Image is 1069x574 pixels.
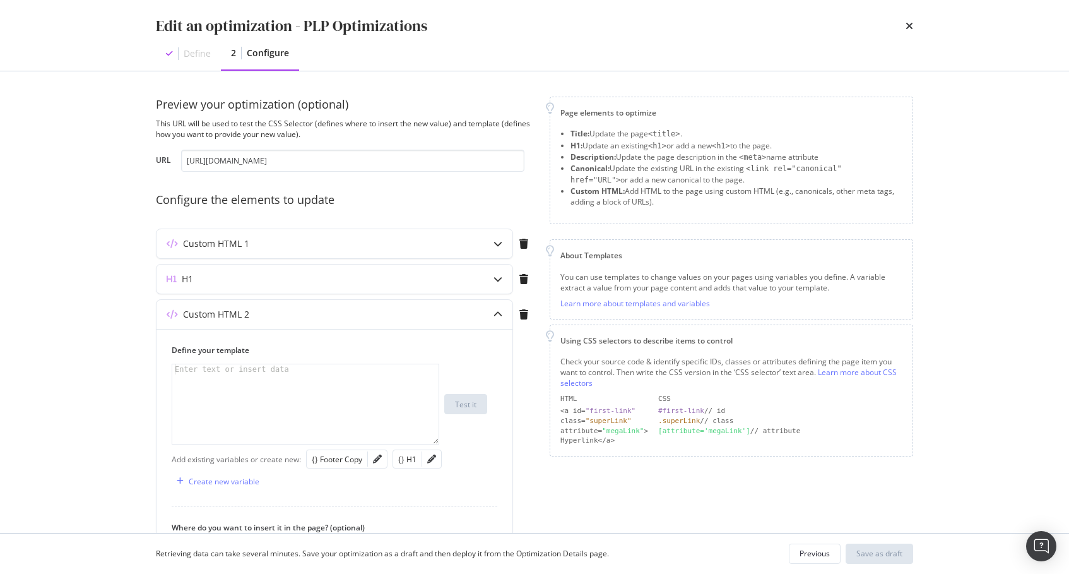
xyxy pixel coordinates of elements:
div: "first-link" [586,407,635,415]
div: {} Footer Copy [312,454,362,465]
div: times [906,15,913,37]
div: Using CSS selectors to describe items to control [560,335,902,346]
span: <link rel="canonical" href="URL"> [570,164,842,184]
div: Custom HTML 2 [183,308,249,321]
div: This URL will be used to test the CSS Selector (defines where to insert the new value) and templa... [156,118,534,140]
button: {} Footer Copy [312,451,362,467]
button: Previous [789,544,841,564]
strong: Custom HTML: [570,186,625,196]
div: Hyperlink</a> [560,436,648,446]
div: HTML [560,394,648,404]
div: H1 [182,273,193,285]
div: Page elements to optimize [560,107,902,118]
button: {} H1 [398,451,416,467]
div: Define [184,47,211,60]
div: Test it [455,399,476,410]
div: [attribute='megaLink'] [658,427,750,435]
li: Update the page description in the name attribute [570,152,902,163]
strong: Canonical: [570,163,610,174]
div: // class [658,416,902,426]
div: Edit an optimization - PLP Optimizations [156,15,427,37]
li: Update the existing URL in the existing or add a new canonical to the page. [570,163,902,186]
label: URL [156,155,171,169]
label: Where do you want to insert it in the page? (optional) [172,522,487,533]
div: .superLink [658,417,700,425]
div: Custom HTML 1 [183,237,249,250]
button: Test it [444,394,487,414]
div: 2 [231,47,236,59]
div: attribute= > [560,426,648,436]
li: Update the page . [570,128,902,140]
input: https://www.example.com [181,150,524,172]
div: Check your source code & identify specific IDs, classes or attributes defining the page item you ... [560,356,902,388]
div: class= [560,416,648,426]
div: You can use templates to change values on your pages using variables you define. A variable extra... [560,272,902,293]
div: Configure the elements to update [156,192,534,208]
button: Create new variable [172,471,259,491]
div: {} H1 [398,454,416,465]
div: Create new variable [189,476,259,487]
div: Save as draft [856,548,902,559]
div: pencil [373,455,382,463]
li: Update an existing or add a new to the page. [570,140,902,152]
span: <title> [648,129,680,138]
div: Open Intercom Messenger [1026,531,1056,561]
button: Save as draft [846,544,913,564]
div: // attribute [658,426,902,436]
label: Define your template [172,345,487,356]
div: pencil [427,455,436,463]
div: Add existing variables or create new: [172,454,301,465]
div: Configure [247,47,289,59]
div: <a id= [560,406,648,416]
div: CSS [658,394,902,404]
div: Previous [800,548,830,559]
li: Add HTML to the page using custom HTML (e.g., canonicals, other meta tags, adding a block of URLs). [570,186,902,207]
div: Retrieving data can take several minutes. Save your optimization as a draft and then deploy it fr... [156,548,609,559]
span: <meta> [739,153,766,162]
strong: Title: [570,128,589,139]
span: <h1> [712,141,730,150]
div: About Templates [560,250,902,261]
div: Preview your optimization (optional) [156,97,534,113]
strong: Description: [570,152,616,162]
div: Enter text or insert data [172,364,292,374]
span: <h1> [648,141,666,150]
div: "megaLink" [602,427,644,435]
a: Learn more about CSS selectors [560,367,897,388]
div: "superLink" [586,417,632,425]
a: Learn more about templates and variables [560,298,710,309]
div: #first-link [658,407,704,415]
strong: H1: [570,140,582,151]
div: // id [658,406,902,416]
